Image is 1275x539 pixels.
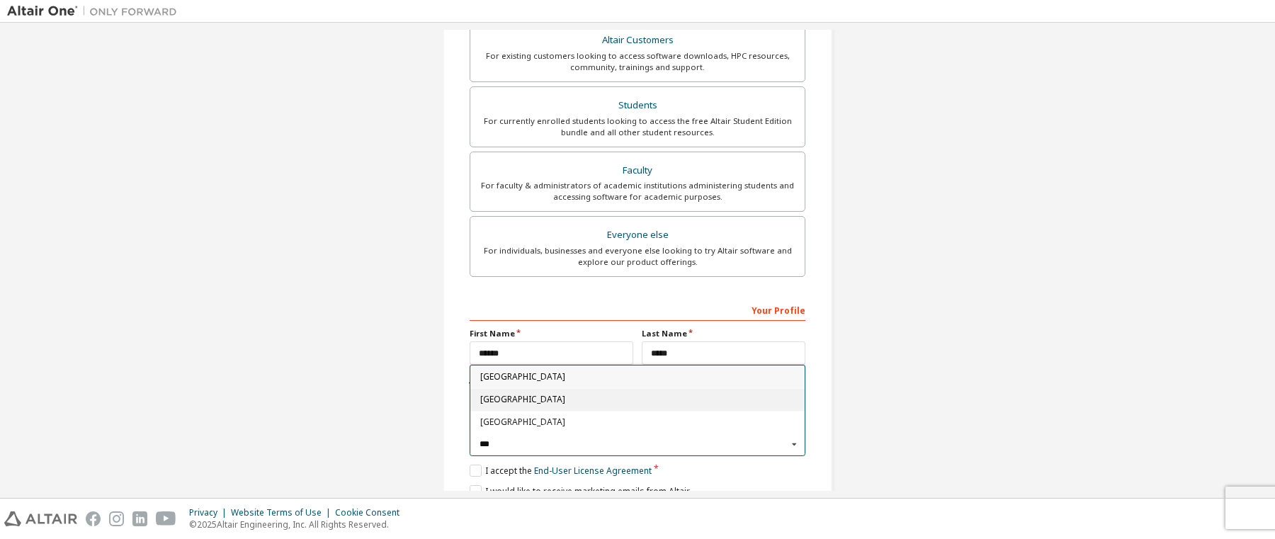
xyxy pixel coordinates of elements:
[534,465,652,477] a: End-User License Agreement
[109,511,124,526] img: instagram.svg
[231,507,335,518] div: Website Terms of Use
[7,4,184,18] img: Altair One
[480,373,795,382] span: [GEOGRAPHIC_DATA]
[4,511,77,526] img: altair_logo.svg
[189,518,408,531] p: © 2025 Altair Engineering, Inc. All Rights Reserved.
[470,328,633,339] label: First Name
[470,465,652,477] label: I accept the
[479,115,796,138] div: For currently enrolled students looking to access the free Altair Student Edition bundle and all ...
[86,511,101,526] img: facebook.svg
[470,298,805,321] div: Your Profile
[132,511,147,526] img: linkedin.svg
[479,30,796,50] div: Altair Customers
[480,418,795,426] span: [GEOGRAPHIC_DATA]
[156,511,176,526] img: youtube.svg
[479,245,796,268] div: For individuals, businesses and everyone else looking to try Altair software and explore our prod...
[642,328,805,339] label: Last Name
[479,161,796,181] div: Faculty
[479,225,796,245] div: Everyone else
[480,396,795,404] span: [GEOGRAPHIC_DATA]
[479,96,796,115] div: Students
[335,507,408,518] div: Cookie Consent
[189,507,231,518] div: Privacy
[479,180,796,203] div: For faculty & administrators of academic institutions administering students and accessing softwa...
[479,50,796,73] div: For existing customers looking to access software downloads, HPC resources, community, trainings ...
[470,485,690,497] label: I would like to receive marketing emails from Altair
